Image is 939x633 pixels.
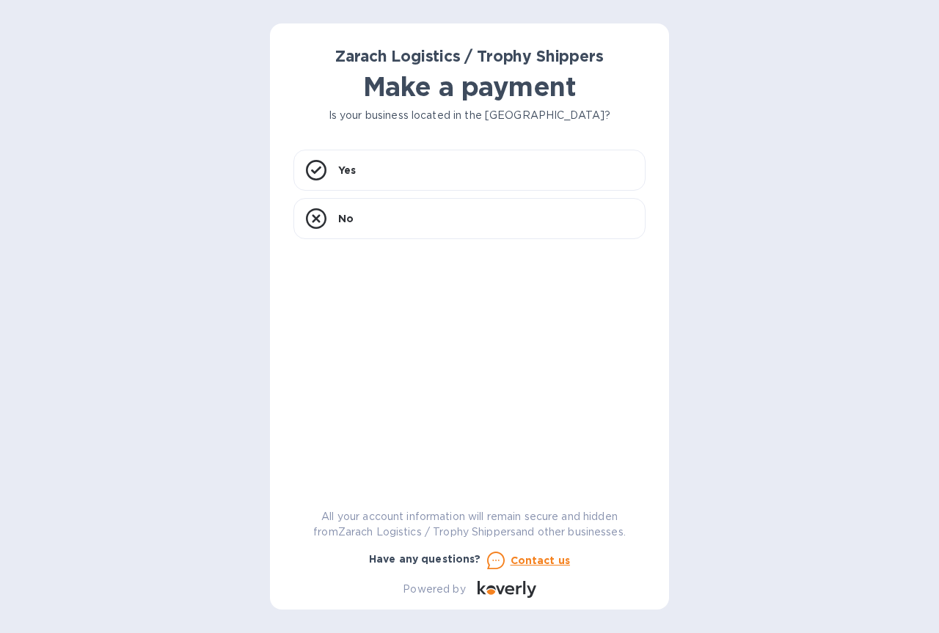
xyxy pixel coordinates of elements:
[338,211,354,226] p: No
[335,47,603,65] b: Zarach Logistics / Trophy Shippers
[293,108,646,123] p: Is your business located in the [GEOGRAPHIC_DATA]?
[369,553,481,565] b: Have any questions?
[338,163,356,178] p: Yes
[293,509,646,540] p: All your account information will remain secure and hidden from Zarach Logistics / Trophy Shipper...
[511,555,571,566] u: Contact us
[403,582,465,597] p: Powered by
[293,71,646,102] h1: Make a payment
